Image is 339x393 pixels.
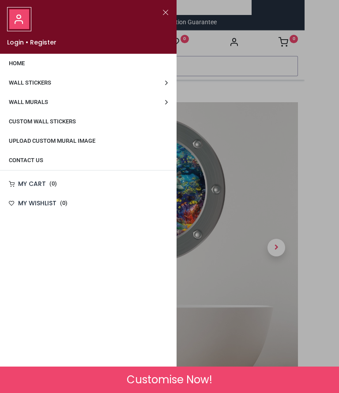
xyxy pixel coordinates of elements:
[9,157,43,163] span: Contact us
[9,79,51,86] span: Wall Stickers
[49,180,57,188] span: ( )
[26,38,28,47] span: •
[9,99,48,105] span: Wall Murals
[62,200,65,206] span: 0
[162,7,169,18] button: Close
[9,118,76,125] span: Custom Wall Stickers
[52,180,55,187] span: 0
[18,199,56,208] h6: My Wishlist
[9,60,25,67] span: Home
[60,199,68,207] span: ( )
[9,137,95,144] span: Upload Custom Mural Image
[18,180,46,189] h6: My Cart
[7,38,56,47] a: Login•Register
[127,372,212,387] span: Customise Now!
